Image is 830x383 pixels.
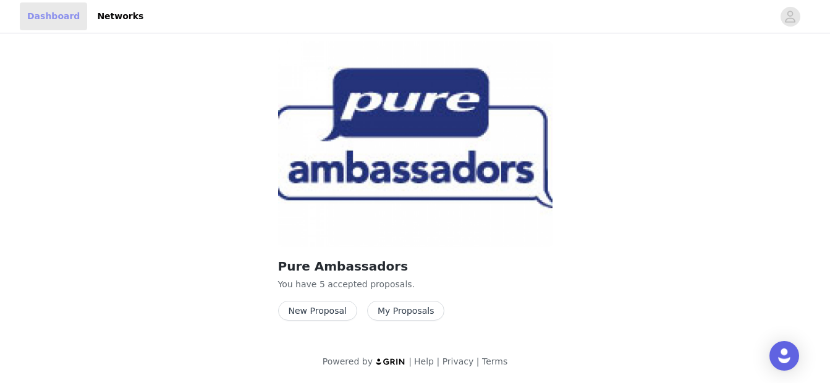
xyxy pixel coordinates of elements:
h2: Pure Ambassadors [278,257,553,276]
button: New Proposal [278,301,357,321]
img: Pure Encapsulations [278,41,553,247]
img: logo [375,358,406,366]
a: Dashboard [20,2,87,30]
a: Networks [90,2,151,30]
a: Terms [482,356,507,366]
p: You have 5 accepted proposal . [278,278,553,291]
a: Privacy [443,356,474,366]
span: | [436,356,439,366]
div: avatar [784,7,796,27]
a: Help [414,356,434,366]
span: Powered by [323,356,373,366]
span: | [476,356,480,366]
span: | [409,356,412,366]
div: Open Intercom Messenger [769,341,799,371]
button: My Proposals [367,301,445,321]
span: s [407,279,412,289]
